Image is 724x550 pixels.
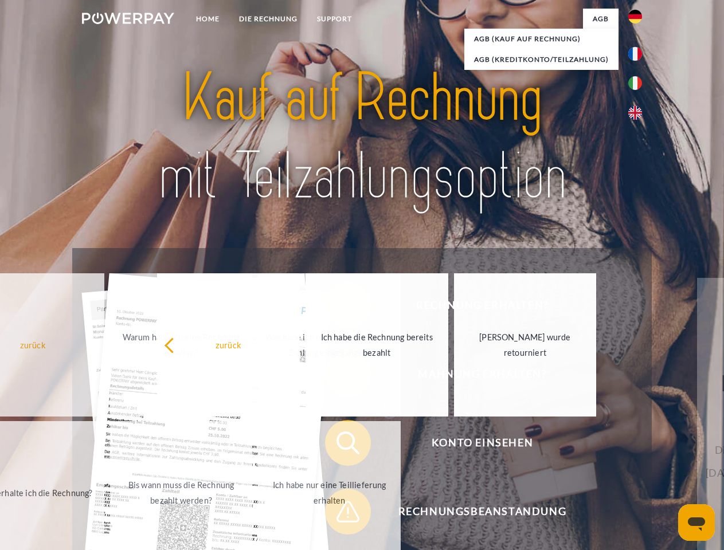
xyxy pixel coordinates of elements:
[109,55,615,219] img: title-powerpay_de.svg
[117,329,246,360] div: Warum habe ich eine Rechnung erhalten?
[628,106,642,120] img: en
[229,9,307,29] a: DIE RECHNUNG
[312,329,441,360] div: Ich habe die Rechnung bereits bezahlt
[461,329,590,360] div: [PERSON_NAME] wurde retourniert
[82,13,174,24] img: logo-powerpay-white.svg
[117,477,246,508] div: Bis wann muss die Rechnung bezahlt werden?
[628,47,642,61] img: fr
[628,76,642,90] img: it
[342,489,623,535] span: Rechnungsbeanstandung
[164,337,293,352] div: zurück
[628,10,642,23] img: de
[464,29,619,49] a: AGB (Kauf auf Rechnung)
[325,420,623,466] button: Konto einsehen
[307,9,362,29] a: SUPPORT
[464,49,619,70] a: AGB (Kreditkonto/Teilzahlung)
[583,9,619,29] a: agb
[342,420,623,466] span: Konto einsehen
[678,504,715,541] iframe: Schaltfläche zum Öffnen des Messaging-Fensters
[186,9,229,29] a: Home
[325,489,623,535] button: Rechnungsbeanstandung
[265,477,394,508] div: Ich habe nur eine Teillieferung erhalten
